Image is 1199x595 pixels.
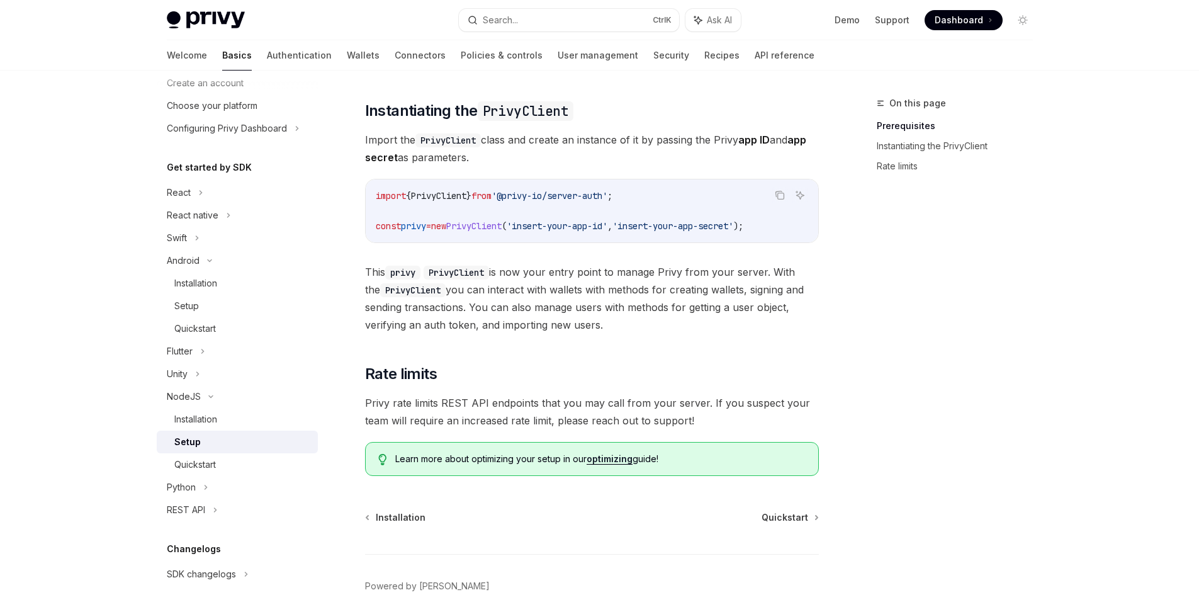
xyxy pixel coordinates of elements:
[424,266,489,280] code: PrivyClient
[365,131,819,166] span: Import the class and create an instance of it by passing the Privy and as parameters.
[558,40,638,71] a: User management
[167,480,196,495] div: Python
[877,136,1043,156] a: Instantiating the PrivyClient
[704,40,740,71] a: Recipes
[612,220,733,232] span: 'insert-your-app-secret'
[401,220,426,232] span: privy
[875,14,909,26] a: Support
[167,366,188,382] div: Unity
[167,98,257,113] div: Choose your platform
[395,40,446,71] a: Connectors
[376,220,401,232] span: const
[935,14,983,26] span: Dashboard
[167,160,252,175] h5: Get started by SDK
[157,408,318,431] a: Installation
[738,133,770,146] strong: app ID
[426,220,431,232] span: =
[762,511,808,524] span: Quickstart
[707,14,732,26] span: Ask AI
[174,434,201,450] div: Setup
[471,190,492,201] span: from
[607,220,612,232] span: ,
[167,344,193,359] div: Flutter
[167,541,221,557] h5: Changelogs
[365,364,437,384] span: Rate limits
[157,295,318,317] a: Setup
[267,40,332,71] a: Authentication
[157,94,318,117] a: Choose your platform
[167,389,201,404] div: NodeJS
[877,116,1043,136] a: Prerequisites
[157,317,318,340] a: Quickstart
[685,9,741,31] button: Ask AI
[792,187,808,203] button: Ask AI
[380,283,446,297] code: PrivyClient
[376,190,406,201] span: import
[492,190,607,201] span: '@privy-io/server-auth'
[174,321,216,336] div: Quickstart
[762,511,818,524] a: Quickstart
[772,187,788,203] button: Copy the contents from the code block
[877,156,1043,176] a: Rate limits
[925,10,1003,30] a: Dashboard
[431,220,446,232] span: new
[378,454,387,465] svg: Tip
[347,40,380,71] a: Wallets
[167,230,187,246] div: Swift
[406,190,411,201] span: {
[174,412,217,427] div: Installation
[889,96,946,111] span: On this page
[167,208,218,223] div: React native
[157,453,318,476] a: Quickstart
[174,457,216,472] div: Quickstart
[366,511,425,524] a: Installation
[174,298,199,314] div: Setup
[653,40,689,71] a: Security
[411,190,466,201] span: PrivyClient
[167,40,207,71] a: Welcome
[733,220,743,232] span: );
[459,9,679,31] button: Search...CtrlK
[446,220,502,232] span: PrivyClient
[502,220,507,232] span: (
[167,502,205,518] div: REST API
[385,266,420,280] code: privy
[466,190,471,201] span: }
[395,453,805,465] span: Learn more about optimizing your setup in our guide!
[653,15,672,25] span: Ctrl K
[174,276,217,291] div: Installation
[157,431,318,453] a: Setup
[507,220,607,232] span: 'insert-your-app-id'
[483,13,518,28] div: Search...
[755,40,814,71] a: API reference
[167,185,191,200] div: React
[365,394,819,429] span: Privy rate limits REST API endpoints that you may call from your server. If you suspect your team...
[157,272,318,295] a: Installation
[365,263,819,334] span: This is now your entry point to manage Privy from your server. With the you can interact with wal...
[478,101,573,121] code: PrivyClient
[167,11,245,29] img: light logo
[415,133,481,147] code: PrivyClient
[167,253,200,268] div: Android
[222,40,252,71] a: Basics
[607,190,612,201] span: ;
[835,14,860,26] a: Demo
[365,101,573,121] span: Instantiating the
[167,121,287,136] div: Configuring Privy Dashboard
[365,580,490,592] a: Powered by [PERSON_NAME]
[376,511,425,524] span: Installation
[167,567,236,582] div: SDK changelogs
[461,40,543,71] a: Policies & controls
[1013,10,1033,30] button: Toggle dark mode
[587,453,633,465] a: optimizing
